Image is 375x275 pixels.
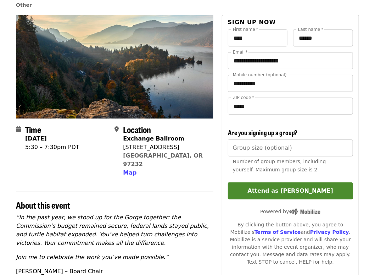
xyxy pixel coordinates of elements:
div: By clicking the button above, you agree to Mobilize's and . Mobilize is a service provider and wi... [228,221,353,266]
a: Terms of Service [254,229,301,235]
strong: Exchange Ballroom [123,135,184,142]
input: Email [228,52,353,69]
label: Last name [298,27,323,32]
div: 5:30 – 7:30pm PDT [25,143,79,152]
span: Powered by [260,209,320,214]
label: First name [233,27,258,32]
a: Other [16,2,32,8]
span: About this event [16,199,70,211]
i: map-marker-alt icon [114,126,119,133]
input: ZIP code [228,98,353,115]
em: “In the past year, we stood up for the Gorge together: the Commission’s budget remained secure, f... [16,214,209,246]
button: Map [123,169,136,177]
button: Attend as [PERSON_NAME] [228,182,353,199]
input: First name [228,29,288,46]
a: Privacy Policy [310,229,349,235]
span: Map [123,169,136,176]
a: [GEOGRAPHIC_DATA], OR 97232 [123,152,203,167]
label: ZIP code [233,95,254,100]
input: Last name [293,29,353,46]
span: Location [123,123,151,136]
span: Are you signing up a group? [228,128,298,137]
div: [STREET_ADDRESS] [123,143,207,152]
span: Sign up now [228,19,276,26]
i: calendar icon [16,126,21,133]
label: Mobile number (optional) [233,73,287,77]
label: Email [233,50,248,54]
span: Number of group members, including yourself. Maximum group size is 2 [233,159,326,172]
img: Powered by Mobilize [289,209,320,215]
em: Join me to celebrate the work you’ve made possible.” [16,254,168,260]
input: [object Object] [228,139,353,156]
strong: [DATE] [25,135,47,142]
input: Mobile number (optional) [228,75,353,92]
img: An Evening with Friends organized by Friends Of The Columbia Gorge [16,15,213,118]
span: Time [25,123,41,136]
